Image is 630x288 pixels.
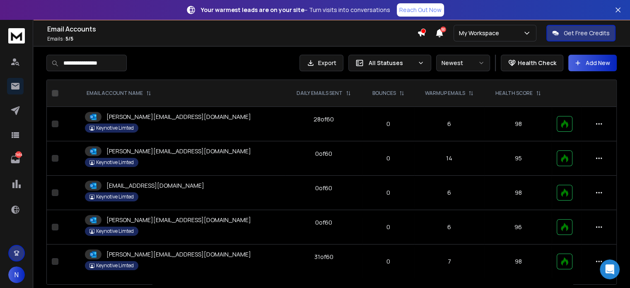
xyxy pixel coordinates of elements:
[53,224,59,231] button: Start recording
[13,142,129,150] div: Hi Naleef,
[8,266,25,283] button: N
[7,24,136,78] div: Hi Naleef,Thanks for flagging this. I’ll need to check this with my tech team. Please allow us so...
[133,85,159,103] div: Sure
[485,210,552,244] td: 96
[39,224,46,231] button: Upload attachment
[47,36,417,42] p: Emails :
[315,218,332,227] div: 0 of 60
[367,257,409,266] p: 0
[26,224,33,231] button: Gif picker
[367,189,409,197] p: 0
[96,228,134,235] p: Keynotive Limted
[414,141,485,176] td: 14
[495,90,533,97] p: HEALTH SCORE
[459,29,502,37] p: My Workspace
[201,6,390,14] p: – Turn visits into conversations
[130,3,145,19] button: Home
[13,224,19,231] button: Emoji picker
[518,59,556,67] p: Health Check
[425,90,465,97] p: WARMUP EMAILS
[315,184,332,192] div: 0 of 60
[36,109,152,125] div: Checked with [PERSON_NAME] and no issues from their end
[485,107,552,141] td: 98
[7,201,136,271] div: Hi Naleef,
[414,244,485,279] td: 7
[106,113,251,121] p: [PERSON_NAME][EMAIL_ADDRESS][DOMAIN_NAME]
[314,253,333,261] div: 31 of 60
[24,5,37,18] img: Profile image for Box
[7,151,24,168] a: 7464
[106,147,251,155] p: [PERSON_NAME][EMAIL_ADDRESS][DOMAIN_NAME]
[7,137,136,200] div: Hi Naleef,Thank you for checking with [PERSON_NAME] and confirming that there are no issues on th...
[485,141,552,176] td: 95
[501,55,563,71] button: Health Check
[436,55,490,71] button: Newest
[367,120,409,128] p: 0
[440,27,446,32] span: 50
[397,3,444,17] a: Reach Out Now
[399,6,442,14] p: Reach Out Now
[13,206,129,214] div: Hi Naleef,
[414,210,485,244] td: 6
[7,104,159,137] div: Naleef says…
[485,244,552,279] td: 98
[369,59,414,67] p: All Statuses
[414,107,485,141] td: 6
[106,182,204,190] p: [EMAIL_ADDRESS][DOMAIN_NAME]
[139,90,152,98] div: Sure
[367,223,409,231] p: 0
[13,29,129,37] div: Hi Naleef,
[96,159,134,166] p: Keynotive Limted
[297,90,343,97] p: DAILY EMAILS SENT
[13,41,129,73] div: Thanks for flagging this. I’ll need to check this with my tech team. Please allow us some time to...
[7,137,159,201] div: Raj says…
[485,176,552,210] td: 98
[87,90,151,97] div: EMAIL ACCOUNT NAME
[96,194,134,200] p: Keynotive Limted
[142,221,155,234] button: Send a message…
[315,150,332,158] div: 0 of 60
[600,259,620,279] iframe: Intercom live chat
[145,3,160,18] div: Close
[13,154,129,195] div: Thank you for checking with [PERSON_NAME] and confirming that there are no issues on their end. L...
[372,90,396,97] p: BOUNCES
[367,154,409,162] p: 0
[15,151,22,158] p: 7464
[201,6,304,14] strong: Your warmest leads are on your site
[40,8,52,14] h1: Box
[414,176,485,210] td: 6
[106,216,251,224] p: [PERSON_NAME][EMAIL_ADDRESS][DOMAIN_NAME]
[5,3,21,19] button: go back
[106,250,251,259] p: [PERSON_NAME][EMAIL_ADDRESS][DOMAIN_NAME]
[47,24,417,34] h1: Email Accounts
[7,24,159,85] div: Raj says…
[7,207,159,221] textarea: Message…
[299,55,343,71] button: Export
[7,85,159,104] div: Naleef says…
[30,104,159,130] div: Checked with [PERSON_NAME] and no issues from their end
[96,125,134,131] p: Keynotive Limted
[568,55,617,71] button: Add New
[65,35,73,42] span: 5 / 5
[8,28,25,44] img: logo
[546,25,616,41] button: Get Free Credits
[564,29,610,37] p: Get Free Credits
[96,262,134,269] p: Keynotive Limted
[314,115,334,123] div: 28 of 60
